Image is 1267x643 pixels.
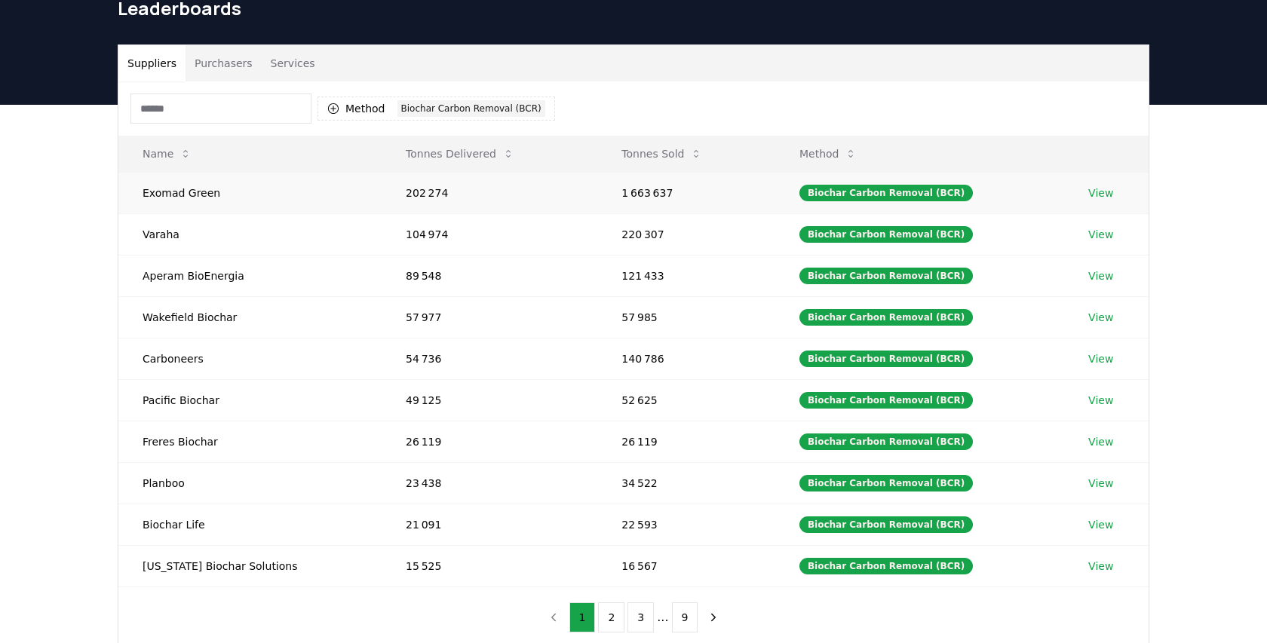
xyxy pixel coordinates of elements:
td: 21 091 [382,504,597,545]
button: Tonnes Delivered [394,139,526,169]
div: Biochar Carbon Removal (BCR) [799,309,973,326]
div: Biochar Carbon Removal (BCR) [799,516,973,533]
td: Freres Biochar [118,421,382,462]
td: 57 985 [597,296,775,338]
td: Pacific Biochar [118,379,382,421]
a: View [1088,476,1113,491]
td: Biochar Life [118,504,382,545]
li: ... [657,608,668,626]
a: View [1088,517,1113,532]
td: 89 548 [382,255,597,296]
div: Biochar Carbon Removal (BCR) [799,558,973,574]
td: 26 119 [597,421,775,462]
td: Aperam BioEnergia [118,255,382,296]
td: 16 567 [597,545,775,586]
div: Biochar Carbon Removal (BCR) [799,185,973,201]
button: Services [262,45,324,81]
td: Varaha [118,213,382,255]
td: 26 119 [382,421,597,462]
a: View [1088,227,1113,242]
td: 54 736 [382,338,597,379]
button: 9 [672,602,698,632]
button: next page [701,602,726,632]
td: Exomad Green [118,172,382,213]
div: Biochar Carbon Removal (BCR) [397,100,545,117]
td: Wakefield Biochar [118,296,382,338]
div: Biochar Carbon Removal (BCR) [799,392,973,409]
td: 22 593 [597,504,775,545]
a: View [1088,185,1113,201]
button: Method [787,139,870,169]
td: 57 977 [382,296,597,338]
td: 15 525 [382,545,597,586]
div: Biochar Carbon Removal (BCR) [799,226,973,243]
a: View [1088,393,1113,408]
button: 3 [627,602,654,632]
td: 140 786 [597,338,775,379]
a: View [1088,268,1113,283]
td: 23 438 [382,462,597,504]
button: Name [130,139,204,169]
button: Suppliers [118,45,186,81]
button: 1 [569,602,596,632]
td: 121 433 [597,255,775,296]
td: 34 522 [597,462,775,504]
div: Biochar Carbon Removal (BCR) [799,475,973,491]
td: [US_STATE] Biochar Solutions [118,545,382,586]
div: Biochar Carbon Removal (BCR) [799,351,973,367]
td: Carboneers [118,338,382,379]
div: Biochar Carbon Removal (BCR) [799,268,973,284]
a: View [1088,434,1113,449]
td: 1 663 637 [597,172,775,213]
a: View [1088,351,1113,366]
td: 49 125 [382,379,597,421]
button: 2 [598,602,624,632]
td: 104 974 [382,213,597,255]
td: 52 625 [597,379,775,421]
button: Tonnes Sold [609,139,714,169]
button: Purchasers [186,45,262,81]
td: 220 307 [597,213,775,255]
td: Planboo [118,462,382,504]
td: 202 274 [382,172,597,213]
a: View [1088,559,1113,574]
a: View [1088,310,1113,325]
div: Biochar Carbon Removal (BCR) [799,433,973,450]
button: MethodBiochar Carbon Removal (BCR) [318,96,555,121]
